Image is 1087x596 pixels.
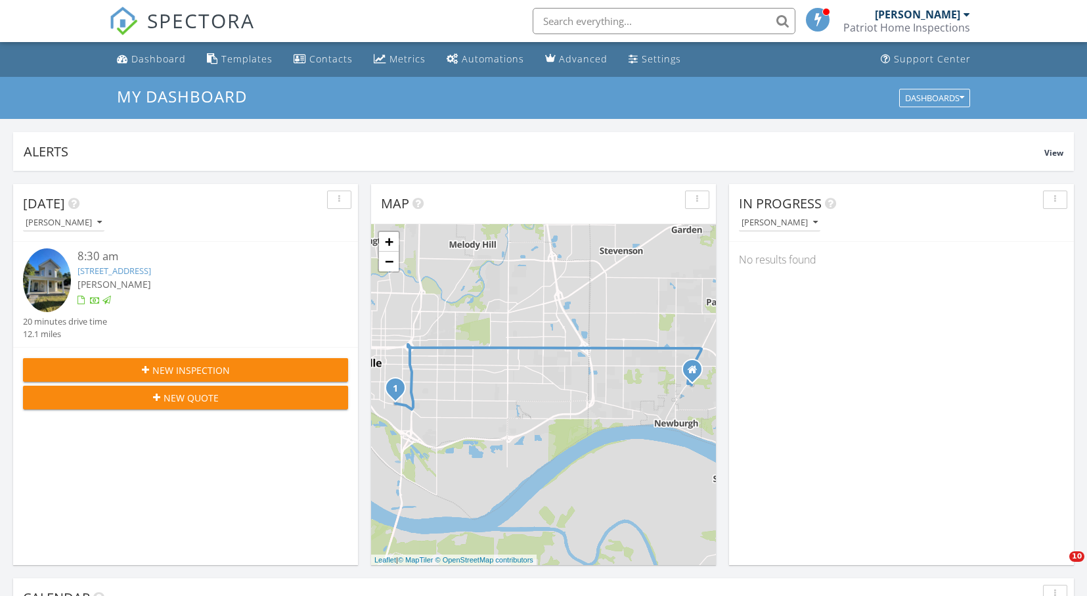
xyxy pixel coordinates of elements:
div: Automations [462,53,524,65]
div: | [371,555,537,566]
div: 12.1 miles [23,328,107,340]
a: Contacts [288,47,358,72]
div: 20 minutes drive time [23,315,107,328]
span: [PERSON_NAME] [78,278,151,290]
div: Dashboards [905,93,964,103]
div: [PERSON_NAME] [875,8,960,21]
div: Alerts [24,143,1044,160]
span: [DATE] [23,195,65,212]
a: Templates [202,47,278,72]
div: Dashboard [131,53,186,65]
a: Advanced [540,47,613,72]
span: 10 [1069,551,1084,562]
a: © OpenStreetMap contributors [435,556,533,564]
a: Settings [623,47,686,72]
a: © MapTiler [398,556,433,564]
button: [PERSON_NAME] [23,214,104,232]
div: [PERSON_NAME] [26,218,102,227]
div: 824 E Riverside Dr, Evansville, IN 47713 [395,388,403,396]
span: View [1044,147,1063,158]
input: Search everything... [533,8,795,34]
a: 8:30 am [STREET_ADDRESS] [PERSON_NAME] 20 minutes drive time 12.1 miles [23,248,348,340]
div: Contacts [309,53,353,65]
a: SPECTORA [109,18,255,45]
a: [STREET_ADDRESS] [78,265,151,277]
div: [PERSON_NAME] [742,218,818,227]
iframe: Intercom live chat [1042,551,1074,583]
a: Metrics [368,47,431,72]
div: Settings [642,53,681,65]
div: Advanced [559,53,608,65]
div: Templates [221,53,273,65]
a: Automations (Basic) [441,47,529,72]
span: SPECTORA [147,7,255,34]
a: Zoom in [379,232,399,252]
img: The Best Home Inspection Software - Spectora [109,7,138,35]
a: Leaflet [374,556,396,564]
div: Patriot Home Inspections [843,21,970,34]
span: In Progress [739,195,822,212]
span: My Dashboard [117,85,247,107]
i: 1 [393,384,398,394]
a: Zoom out [379,252,399,271]
button: New Quote [23,386,348,409]
a: Dashboard [112,47,191,72]
div: 5040 S. Plaza Dr., Newburgh IN 47630 [692,369,700,377]
button: Dashboards [899,89,970,107]
button: [PERSON_NAME] [739,214,820,232]
button: New Inspection [23,358,348,382]
div: Metrics [389,53,426,65]
span: Map [381,195,409,212]
div: No results found [729,242,1074,277]
a: Support Center [876,47,976,72]
div: Support Center [894,53,971,65]
span: New Quote [164,391,219,405]
span: New Inspection [152,363,230,377]
div: 8:30 am [78,248,321,265]
img: 9367323%2Fcover_photos%2FXRQskHQkJw2rdfnGNuzK%2Fsmall.jpeg [23,248,71,312]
